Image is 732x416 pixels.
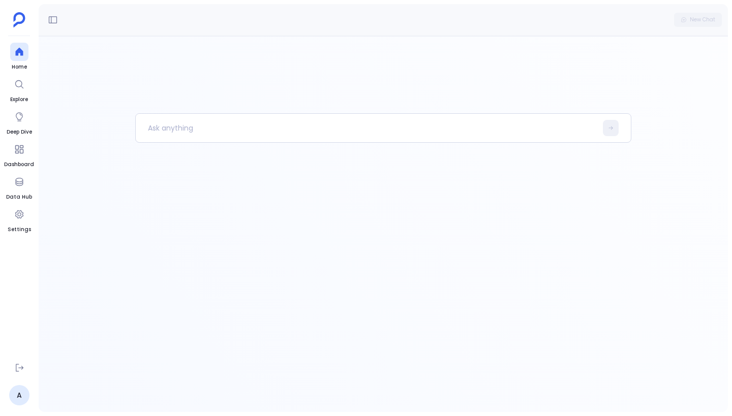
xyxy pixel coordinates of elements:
span: Home [10,63,28,71]
span: Explore [10,95,28,104]
a: Home [10,43,28,71]
a: Deep Dive [7,108,32,136]
span: Data Hub [6,193,32,201]
a: Explore [10,75,28,104]
a: Data Hub [6,173,32,201]
span: Settings [8,226,31,234]
a: Dashboard [4,140,34,169]
span: Deep Dive [7,128,32,136]
a: A [9,385,29,405]
span: Dashboard [4,161,34,169]
a: Settings [8,205,31,234]
img: petavue logo [13,12,25,27]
